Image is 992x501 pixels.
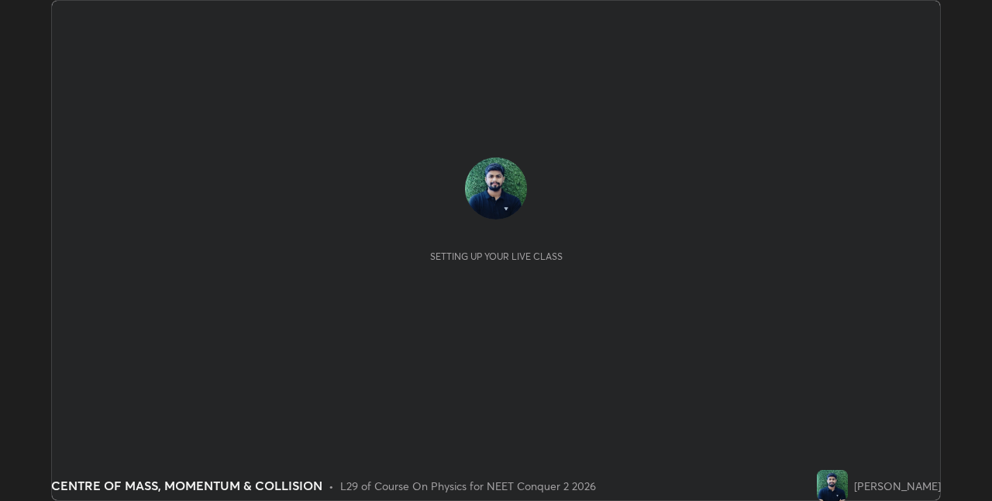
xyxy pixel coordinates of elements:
[340,478,596,494] div: L29 of Course On Physics for NEET Conquer 2 2026
[854,478,941,494] div: [PERSON_NAME]
[817,470,848,501] img: 77ba4126559f4ddba4dd2c35227dad6a.jpg
[465,157,527,219] img: 77ba4126559f4ddba4dd2c35227dad6a.jpg
[430,250,563,262] div: Setting up your live class
[51,476,322,495] div: CENTRE OF MASS, MOMENTUM & COLLISION
[329,478,334,494] div: •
